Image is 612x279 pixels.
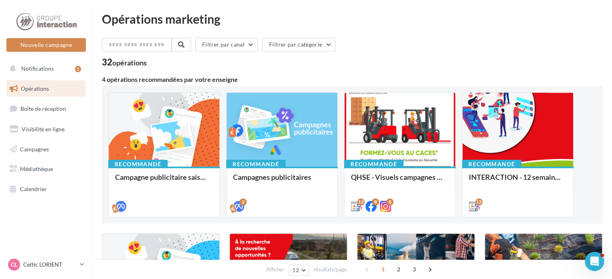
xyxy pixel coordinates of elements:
[266,266,284,273] span: Afficher
[351,173,449,189] div: QHSE - Visuels campagnes siège
[195,38,258,51] button: Filtrer par canal
[115,173,213,189] div: Campagne publicitaire saisonniers
[386,198,393,206] div: 8
[112,59,147,66] div: opérations
[11,261,17,269] span: CL
[5,60,84,77] button: Notifications 1
[314,266,347,273] span: résultats/page
[5,141,87,158] a: Campagnes
[344,160,403,169] div: Recommandé
[5,80,87,97] a: Opérations
[23,261,77,269] p: Celtic LORIENT
[20,185,47,192] span: Calendrier
[102,76,602,83] div: 4 opérations recommandées par votre enseigne
[289,265,309,276] button: 12
[408,263,421,276] span: 3
[372,198,379,206] div: 8
[5,161,87,177] a: Médiathèque
[6,257,86,272] a: CL Celtic LORIENT
[292,267,299,273] span: 12
[239,198,247,206] div: 2
[5,121,87,138] a: Visibilité en ligne
[377,263,389,276] span: 1
[20,145,49,152] span: Campagnes
[357,198,365,206] div: 12
[233,173,331,189] div: Campagnes publicitaires
[21,85,49,92] span: Opérations
[226,160,286,169] div: Recommandé
[392,263,405,276] span: 2
[262,38,335,51] button: Filtrer par catégorie
[462,160,521,169] div: Recommandé
[6,38,86,52] button: Nouvelle campagne
[20,165,53,172] span: Médiathèque
[22,126,65,132] span: Visibilité en ligne
[5,100,87,117] a: Boîte de réception
[5,181,87,198] a: Calendrier
[20,105,66,112] span: Boîte de réception
[102,13,602,25] div: Opérations marketing
[475,198,482,206] div: 12
[469,173,567,189] div: INTERACTION - 12 semaines de publication
[102,58,147,67] div: 32
[585,252,604,271] iframe: Intercom live chat
[108,160,168,169] div: Recommandé
[21,65,54,72] span: Notifications
[75,66,81,72] div: 1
